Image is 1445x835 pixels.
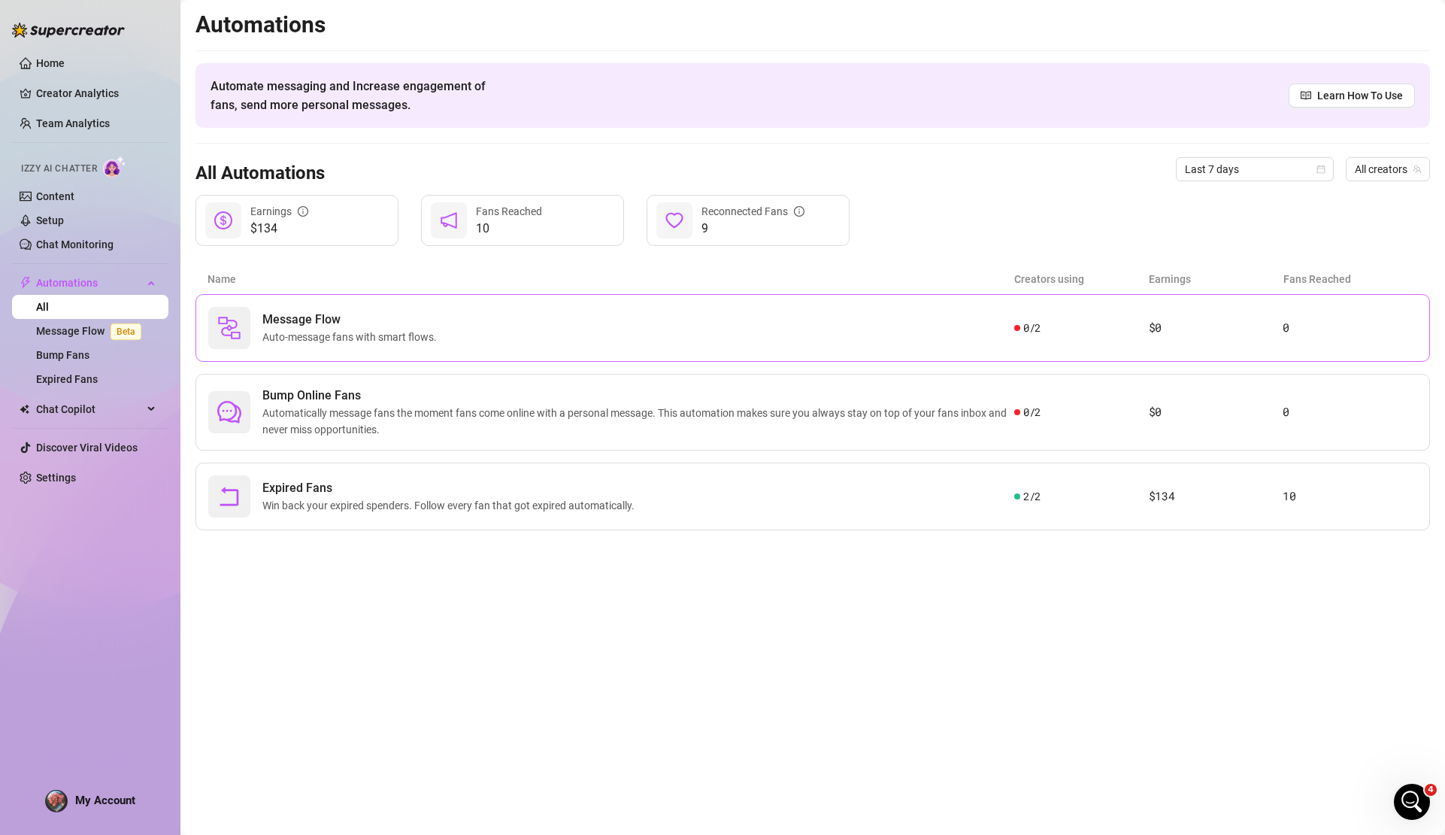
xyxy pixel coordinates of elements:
article: 0 [1283,403,1417,421]
span: Last 7 days [1185,158,1325,181]
div: Hey, What brings you here [DATE]? [24,96,210,111]
button: Emoji picker [23,493,35,505]
span: Expired Fans [262,479,641,497]
span: Chat Copilot [36,397,143,421]
div: Super Vault [216,244,277,260]
img: logo-BBDzfeDw.svg [12,23,125,38]
div: I need an explanation❓ [138,132,289,165]
span: 10 [476,220,542,238]
span: notification [440,211,458,229]
span: Automate messaging and Increase engagement of fans, send more personal messages. [211,77,500,114]
a: Learn How To Use [1289,83,1415,108]
div: First things first, it looks like we have a help center article on this topic:Vault CopilotFind t... [12,281,247,553]
span: read [1301,90,1311,101]
textarea: Message… [13,461,288,487]
a: Setup [36,214,64,226]
span: 4 [1425,784,1437,796]
span: comment [217,400,241,424]
article: 10 [1283,487,1417,506]
img: Profile image for Ella [43,8,67,32]
span: heart [665,211,683,229]
div: No problem! What would you like an explanation about? [24,185,235,214]
div: Reconnected Fans [701,203,804,220]
span: 0 / 2 [1023,404,1041,421]
span: Find the best content to send and never worry about sending the… [40,357,217,384]
img: svg%3e [217,316,241,340]
a: Bump Fans [36,349,89,361]
span: $134 [250,220,308,238]
article: Earnings [1149,271,1283,287]
a: Settings [36,472,76,484]
span: 0 / 2 [1023,320,1041,336]
span: calendar [1316,165,1325,174]
span: Message Flow [262,311,443,329]
div: Ella says… [12,87,289,132]
div: Super Vault [204,235,289,269]
span: thunderbolt [20,277,32,289]
div: I need an explanation❓ [150,141,277,156]
div: Super Vault is not working correctly (Not showing the correct status) [40,454,219,501]
span: Auto-message fans with smart flows. [262,329,443,345]
article: $0 [1149,403,1283,421]
a: Home [36,57,65,69]
article: Fans Reached [1283,271,1418,287]
div: Hey, What brings you here [DATE]? [12,87,222,120]
span: info-circle [298,206,308,217]
div: Ella says… [12,176,289,235]
button: Gif picker [47,493,59,505]
article: 0 [1283,319,1417,337]
span: Learn How To Use [1317,87,1403,104]
iframe: Intercom live chat [1394,784,1430,820]
img: AI Chatter [103,156,126,178]
span: My Account [75,794,135,807]
article: Name [208,271,1014,287]
span: 9 [701,220,804,238]
div: First things first, it looks like we have a help center article on this topic: [24,290,235,319]
a: All [36,301,49,313]
span: Automatically message fans the moment fans come online with a personal message. This automation m... [262,405,1014,438]
article: $0 [1149,319,1283,337]
span: Bump Online Fans [262,387,1014,405]
a: Creator Analytics [36,81,156,105]
span: Fans Reached [476,205,542,217]
div: This is a common issue our users experience with this feature: [24,404,235,433]
article: $134 [1149,487,1283,506]
h1: [PERSON_NAME] [73,8,171,19]
div: Super Vault is not working correctly (Not showing the correct status) [25,442,234,545]
div: Close [264,6,291,33]
button: Home [235,6,264,35]
span: Beta [111,323,141,340]
span: dollar [214,211,232,229]
button: Send a message… [258,487,282,511]
span: Izzy AI Chatter [21,162,97,176]
h3: All Automations [195,162,325,186]
p: The team can also help [73,19,187,34]
a: Expired Fans [36,373,98,385]
span: info-circle [794,206,804,217]
span: Automations [36,271,143,295]
h2: Automations [195,11,1430,39]
div: Vault CopilotFind the best content to send and never worry about sending the… [25,327,234,399]
img: AGNmyxbGg1QElcHZByN-AfLBIt4pSGnD87YG7omC5QaW=s96-c [46,791,67,812]
span: team [1413,165,1422,174]
a: Chat Monitoring [36,238,114,250]
span: rollback [217,484,241,509]
div: Earnings [250,203,308,220]
img: Chat Copilot [20,404,29,414]
button: Upload attachment [71,493,83,505]
a: Content [36,190,74,202]
span: 2 / 2 [1023,488,1041,505]
div: Vault Copilot [40,339,219,355]
a: Message FlowBeta [36,325,147,337]
div: Ella says… [12,281,289,565]
a: Team Analytics [36,117,110,129]
div: Vanessa says… [12,132,289,177]
a: Discover Viral Videos [36,442,138,454]
button: go back [10,6,38,35]
span: Win back your expired spenders. Follow every fan that got expired automatically. [262,497,641,514]
span: All creators [1355,158,1421,181]
div: No problem! What would you like an explanation about? [12,176,247,223]
div: Vanessa says… [12,235,289,281]
article: Creators using [1014,271,1149,287]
